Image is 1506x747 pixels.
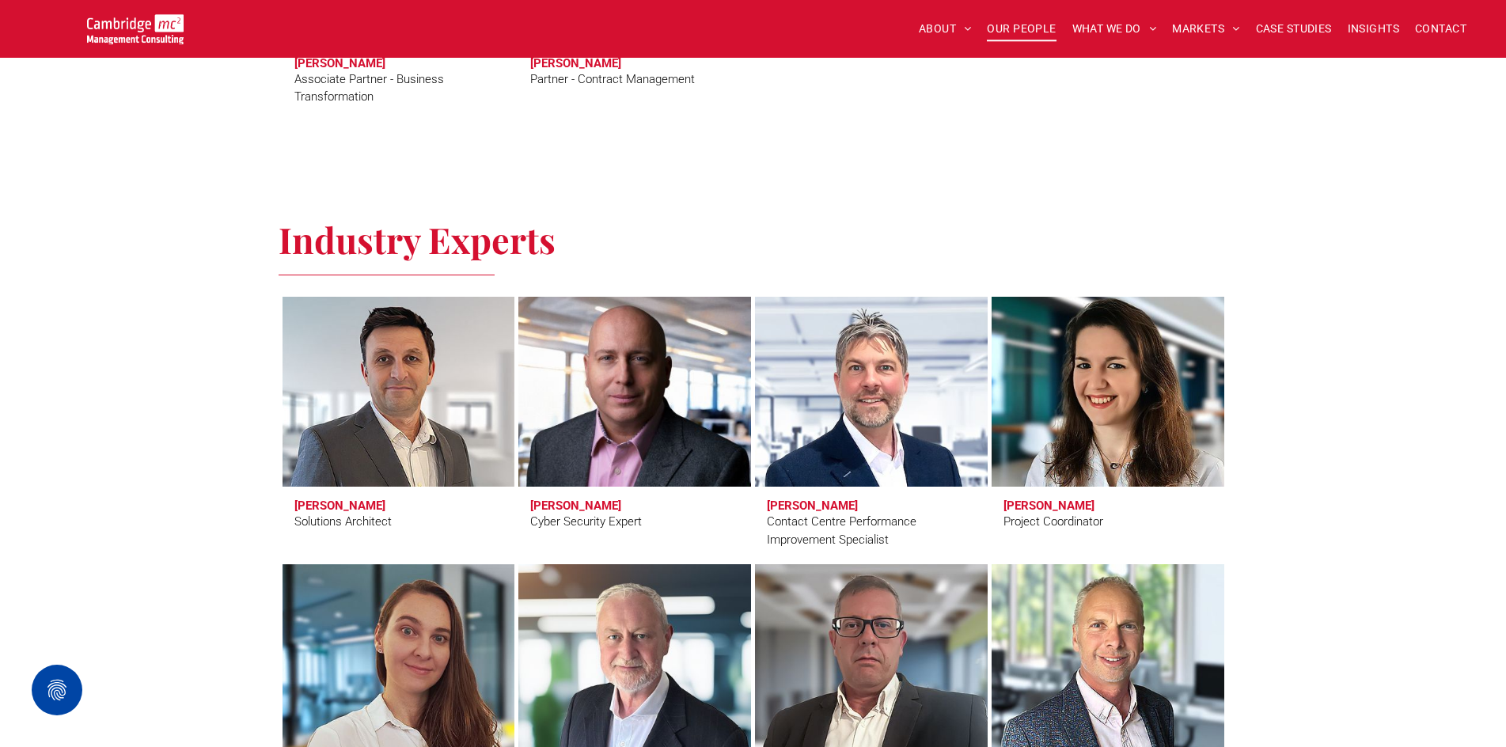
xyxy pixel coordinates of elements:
[911,17,980,41] a: ABOUT
[530,70,695,89] div: Partner - Contract Management
[1003,499,1094,513] h3: [PERSON_NAME]
[1164,17,1247,41] a: MARKETS
[530,513,642,531] div: Cyber Security Expert
[755,297,988,487] a: Simon Kissane | Cambridge Management Consulting > Simon Kissane
[294,56,385,70] h3: [PERSON_NAME]
[1340,17,1407,41] a: INSIGHTS
[530,56,621,70] h3: [PERSON_NAME]
[294,499,385,513] h3: [PERSON_NAME]
[279,215,556,263] span: Industry Experts
[283,297,515,487] a: Steve Furness | Solutions Architect | Cambridge Management Consulting
[1407,17,1474,41] a: CONTACT
[767,499,858,513] h3: [PERSON_NAME]
[530,499,621,513] h3: [PERSON_NAME]
[992,297,1224,487] a: Martina Pavlaskova | Project Coordinator | Cambridge Management Consulting
[511,291,757,492] a: Vladimir Jirasek | Cyber Security Expert | Cambridge Management Consulting
[1003,513,1103,531] div: Project Coordinator
[1248,17,1340,41] a: CASE STUDIES
[767,513,976,548] div: Contact Centre Performance Improvement Specialist
[87,14,184,44] img: Go to Homepage
[1064,17,1165,41] a: WHAT WE DO
[294,70,503,106] div: Associate Partner - Business Transformation
[979,17,1064,41] a: OUR PEOPLE
[294,513,392,531] div: Solutions Architect
[87,17,184,33] a: Your Business Transformed | Cambridge Management Consulting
